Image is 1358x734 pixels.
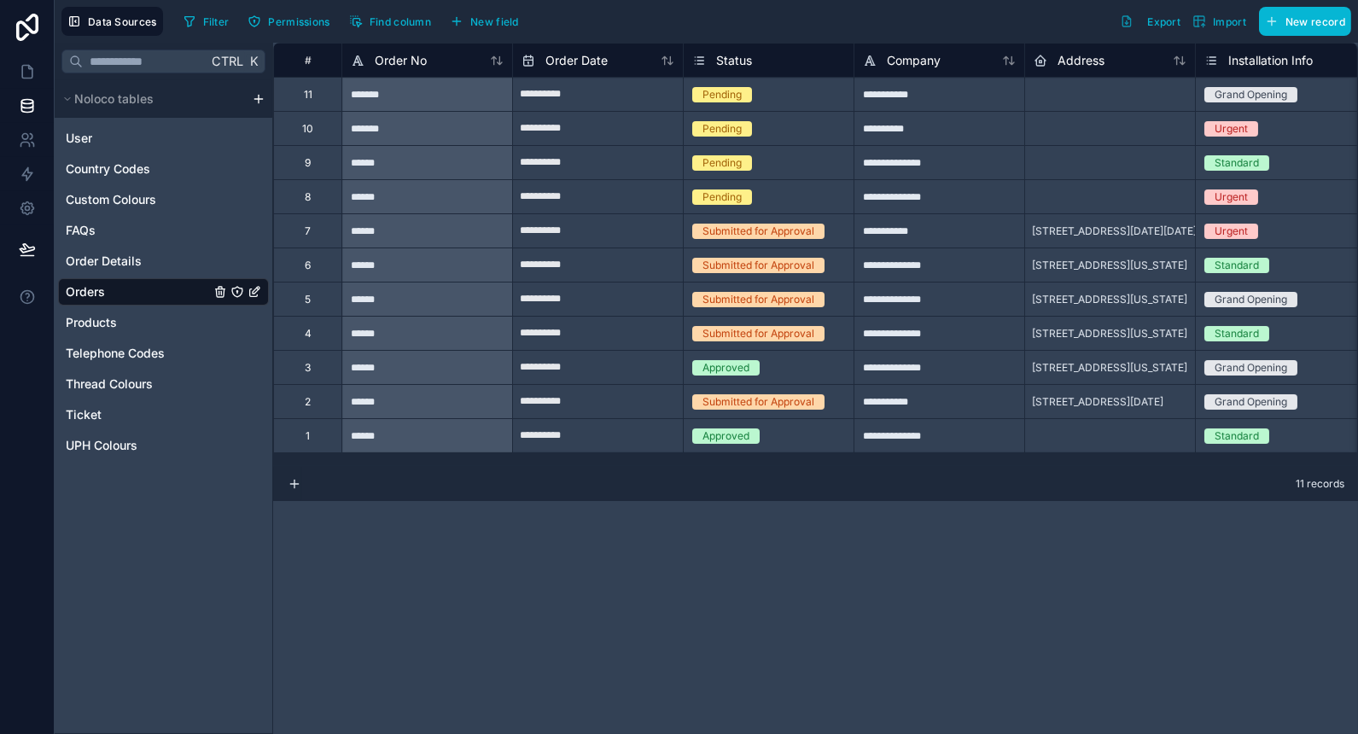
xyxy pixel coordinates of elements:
div: Ticket [58,401,269,428]
a: Ticket [66,406,210,423]
div: Order Details [58,248,269,275]
a: Country Codes [66,160,210,178]
div: Submitted for Approval [702,326,814,341]
div: Submitted for Approval [702,394,814,410]
div: 5 [305,293,311,306]
div: 11 [304,88,312,102]
div: Products [58,309,269,336]
div: # [287,54,329,67]
span: 11 records [1296,477,1344,491]
div: Standard [1215,326,1259,341]
div: Pending [702,87,742,102]
span: Data Sources [88,15,157,28]
a: Custom Colours [66,191,210,208]
button: Filter [177,9,236,34]
a: Order Details [66,253,210,270]
span: Filter [203,15,230,28]
a: Thread Colours [66,376,210,393]
div: 10 [302,122,313,136]
span: Order Date [545,52,608,69]
span: [STREET_ADDRESS][US_STATE] [1032,293,1187,306]
span: Thread Colours [66,376,153,393]
div: Thread Colours [58,370,269,398]
a: New record [1252,7,1351,36]
span: New field [470,15,519,28]
div: FAQs [58,217,269,244]
span: Order No [375,52,427,69]
span: UPH Colours [66,437,137,454]
a: Telephone Codes [66,345,210,362]
div: Pending [702,155,742,171]
span: FAQs [66,222,96,239]
div: Country Codes [58,155,269,183]
div: Standard [1215,258,1259,273]
span: K [248,55,259,67]
button: Data Sources [61,7,163,36]
button: New field [444,9,525,34]
div: User [58,125,269,152]
div: Telephone Codes [58,340,269,367]
span: Import [1213,15,1246,28]
button: Find column [343,9,437,34]
div: 7 [305,224,311,238]
div: Submitted for Approval [702,258,814,273]
div: Approved [702,360,749,376]
div: Submitted for Approval [702,224,814,239]
span: User [66,130,92,147]
span: Company [887,52,941,69]
span: Installation Info [1228,52,1313,69]
span: [STREET_ADDRESS][US_STATE] [1032,259,1187,272]
div: scrollable content [55,80,272,466]
button: Permissions [242,9,335,34]
div: Urgent [1215,121,1248,137]
div: Standard [1215,155,1259,171]
a: Products [66,314,210,331]
div: Grand Opening [1215,87,1287,102]
span: [STREET_ADDRESS][DATE][DATE] [1032,224,1197,238]
div: 2 [305,395,311,409]
button: Import [1186,7,1252,36]
span: Country Codes [66,160,150,178]
div: Pending [702,189,742,205]
span: Noloco tables [74,90,154,108]
button: Noloco tables [58,87,245,111]
div: Submitted for Approval [702,292,814,307]
span: [STREET_ADDRESS][US_STATE] [1032,361,1187,375]
span: Find column [370,15,431,28]
span: Orders [66,283,105,300]
span: Ctrl [210,50,245,72]
div: Grand Opening [1215,292,1287,307]
span: [STREET_ADDRESS][DATE] [1032,395,1163,409]
span: Export [1147,15,1180,28]
div: Urgent [1215,224,1248,239]
div: Grand Opening [1215,394,1287,410]
span: Address [1058,52,1104,69]
div: Standard [1215,428,1259,444]
a: Orders [66,283,210,300]
span: Telephone Codes [66,345,165,362]
span: Permissions [268,15,329,28]
div: 9 [305,156,311,170]
div: 3 [305,361,311,375]
a: User [66,130,210,147]
div: Approved [702,428,749,444]
a: UPH Colours [66,437,210,454]
span: Custom Colours [66,191,156,208]
span: Status [716,52,752,69]
button: Export [1114,7,1186,36]
span: Ticket [66,406,102,423]
span: Order Details [66,253,142,270]
div: 8 [305,190,311,204]
span: Products [66,314,117,331]
div: 4 [305,327,312,341]
button: New record [1259,7,1351,36]
div: 1 [306,429,310,443]
div: Urgent [1215,189,1248,205]
div: Grand Opening [1215,360,1287,376]
span: [STREET_ADDRESS][US_STATE] [1032,327,1187,341]
div: Orders [58,278,269,306]
a: Permissions [242,9,342,34]
div: 6 [305,259,311,272]
div: UPH Colours [58,432,269,459]
span: New record [1285,15,1345,28]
